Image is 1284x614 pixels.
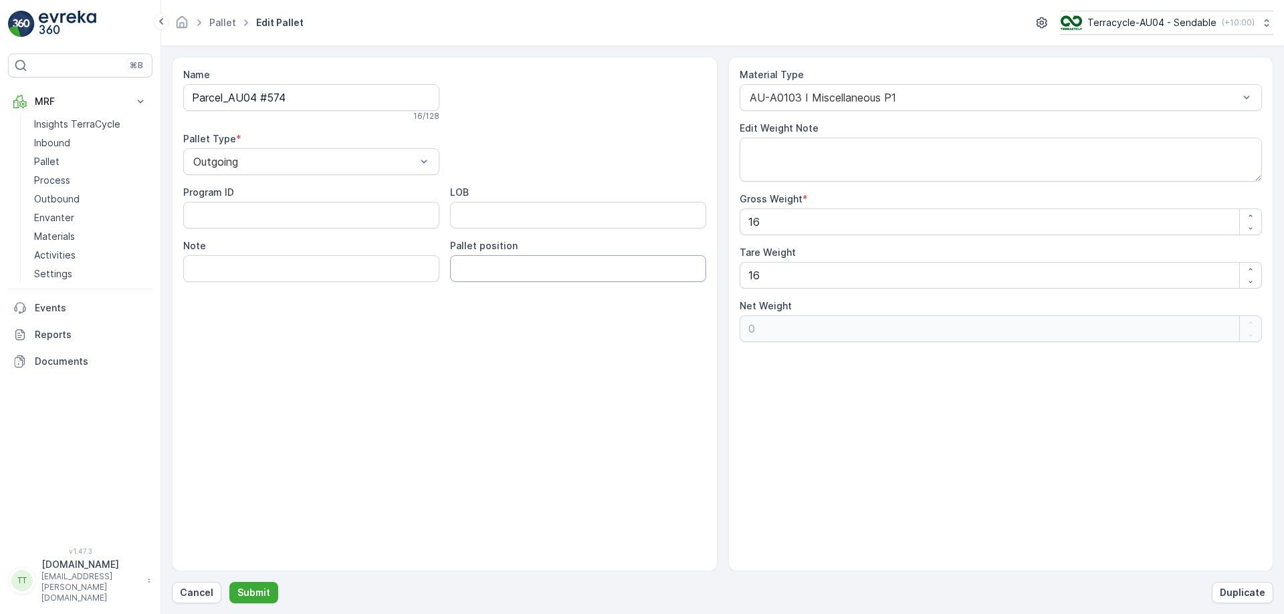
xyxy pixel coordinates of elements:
[35,355,147,368] p: Documents
[180,586,213,599] p: Cancel
[1222,17,1255,28] p: ( +10:00 )
[450,240,518,251] label: Pallet position
[8,558,152,603] button: TT[DOMAIN_NAME][EMAIL_ADDRESS][PERSON_NAME][DOMAIN_NAME]
[175,20,189,31] a: Homepage
[1212,582,1273,603] button: Duplicate
[253,16,306,29] span: Edit Pallet
[8,547,152,555] span: v 1.47.3
[34,211,74,224] p: Envanter
[172,582,221,603] button: Cancel
[740,247,796,258] label: Tare Weight
[11,570,33,591] div: TT
[41,571,140,603] p: [EMAIL_ADDRESS][PERSON_NAME][DOMAIN_NAME]
[183,69,210,80] label: Name
[450,186,469,198] label: LOB
[34,249,76,262] p: Activities
[237,586,270,599] p: Submit
[41,558,140,571] p: [DOMAIN_NAME]
[39,11,96,37] img: logo_light-DOdMpM7g.png
[35,301,147,315] p: Events
[1061,11,1273,35] button: Terracycle-AU04 - Sendable(+10:00)
[35,95,126,108] p: MRF
[183,186,234,198] label: Program ID
[34,192,80,206] p: Outbound
[740,193,802,204] label: Gross Weight
[413,111,439,122] p: 16 / 128
[29,171,152,190] a: Process
[8,348,152,375] a: Documents
[34,230,75,243] p: Materials
[8,11,35,37] img: logo
[29,115,152,134] a: Insights TerraCycle
[740,69,804,80] label: Material Type
[29,190,152,208] a: Outbound
[8,321,152,348] a: Reports
[740,300,792,311] label: Net Weight
[35,328,147,341] p: Reports
[130,60,143,71] p: ⌘B
[29,246,152,265] a: Activities
[34,267,72,281] p: Settings
[183,240,206,251] label: Note
[34,118,120,131] p: Insights TerraCycle
[1220,586,1265,599] p: Duplicate
[229,582,278,603] button: Submit
[740,122,819,134] label: Edit Weight Note
[34,174,70,187] p: Process
[183,133,236,144] label: Pallet Type
[29,227,152,246] a: Materials
[8,88,152,115] button: MRF
[1087,16,1216,29] p: Terracycle-AU04 - Sendable
[29,208,152,227] a: Envanter
[8,295,152,321] a: Events
[34,136,70,150] p: Inbound
[34,155,60,168] p: Pallet
[209,17,236,28] a: Pallet
[29,134,152,152] a: Inbound
[29,152,152,171] a: Pallet
[29,265,152,283] a: Settings
[1061,15,1082,30] img: terracycle_logo.png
